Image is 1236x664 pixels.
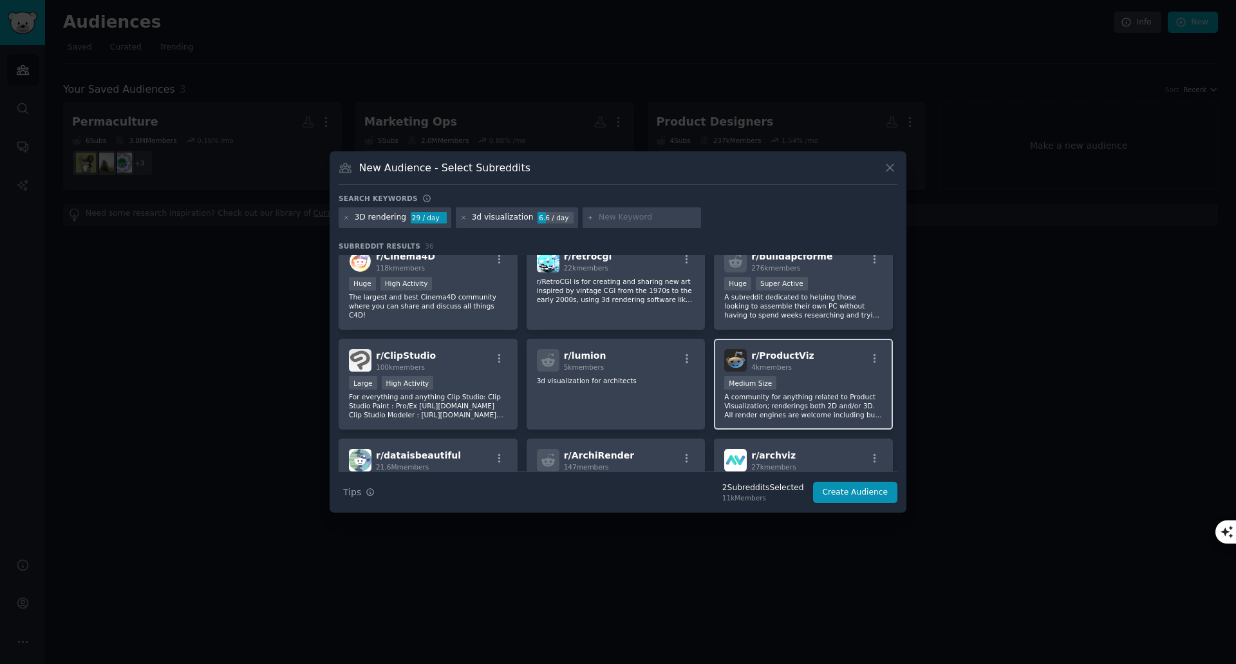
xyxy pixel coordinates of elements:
[382,376,434,390] div: High Activity
[751,463,796,471] span: 27k members
[376,363,425,371] span: 100k members
[359,161,530,175] h3: New Audience - Select Subreddits
[722,493,804,502] div: 11k Members
[376,450,461,460] span: r/ dataisbeautiful
[537,376,695,385] p: 3d visualization for architects
[349,277,376,290] div: Huge
[349,449,371,471] img: dataisbeautiful
[751,251,832,261] span: r/ buildapcforme
[724,392,883,419] p: A community for anything related to Product Visualization; renderings both 2D and/or 3D. All rend...
[376,264,425,272] span: 118k members
[471,212,533,223] div: 3d visualization
[349,250,371,272] img: Cinema4D
[537,277,695,304] p: r/RetroCGI is for creating and sharing new art inspired by vintage CGI from the 1970s to the earl...
[751,363,792,371] span: 4k members
[751,264,800,272] span: 276k members
[537,250,559,272] img: retrocgi
[724,449,747,471] img: archviz
[564,264,608,272] span: 22k members
[349,292,507,319] p: The largest and best Cinema4D community where you can share and discuss all things C4D!
[376,463,429,471] span: 21.6M members
[564,350,606,361] span: r/ lumion
[813,482,898,504] button: Create Audience
[564,450,635,460] span: r/ ArchiRender
[564,463,609,471] span: 147 members
[349,376,377,390] div: Large
[564,251,612,261] span: r/ retrocgi
[722,482,804,494] div: 2 Subreddit s Selected
[380,277,433,290] div: High Activity
[339,481,379,504] button: Tips
[355,212,406,223] div: 3D rendering
[724,376,776,390] div: Medium Size
[339,194,418,203] h3: Search keywords
[564,363,604,371] span: 5k members
[376,350,436,361] span: r/ ClipStudio
[756,277,808,290] div: Super Active
[751,450,796,460] span: r/ archviz
[349,392,507,419] p: For everything and anything Clip Studio: Clip Studio Paint : Pro/Ex [URL][DOMAIN_NAME] Clip Studi...
[724,349,747,372] img: ProductViz
[411,212,447,223] div: 29 / day
[751,350,814,361] span: r/ ProductViz
[349,349,371,372] img: ClipStudio
[538,212,574,223] div: 6.6 / day
[339,242,420,251] span: Subreddit Results
[376,251,435,261] span: r/ Cinema4D
[724,292,883,319] p: A subreddit dedicated to helping those looking to assemble their own PC without having to spend w...
[724,277,751,290] div: Huge
[599,212,697,223] input: New Keyword
[425,242,434,250] span: 36
[343,486,361,499] span: Tips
